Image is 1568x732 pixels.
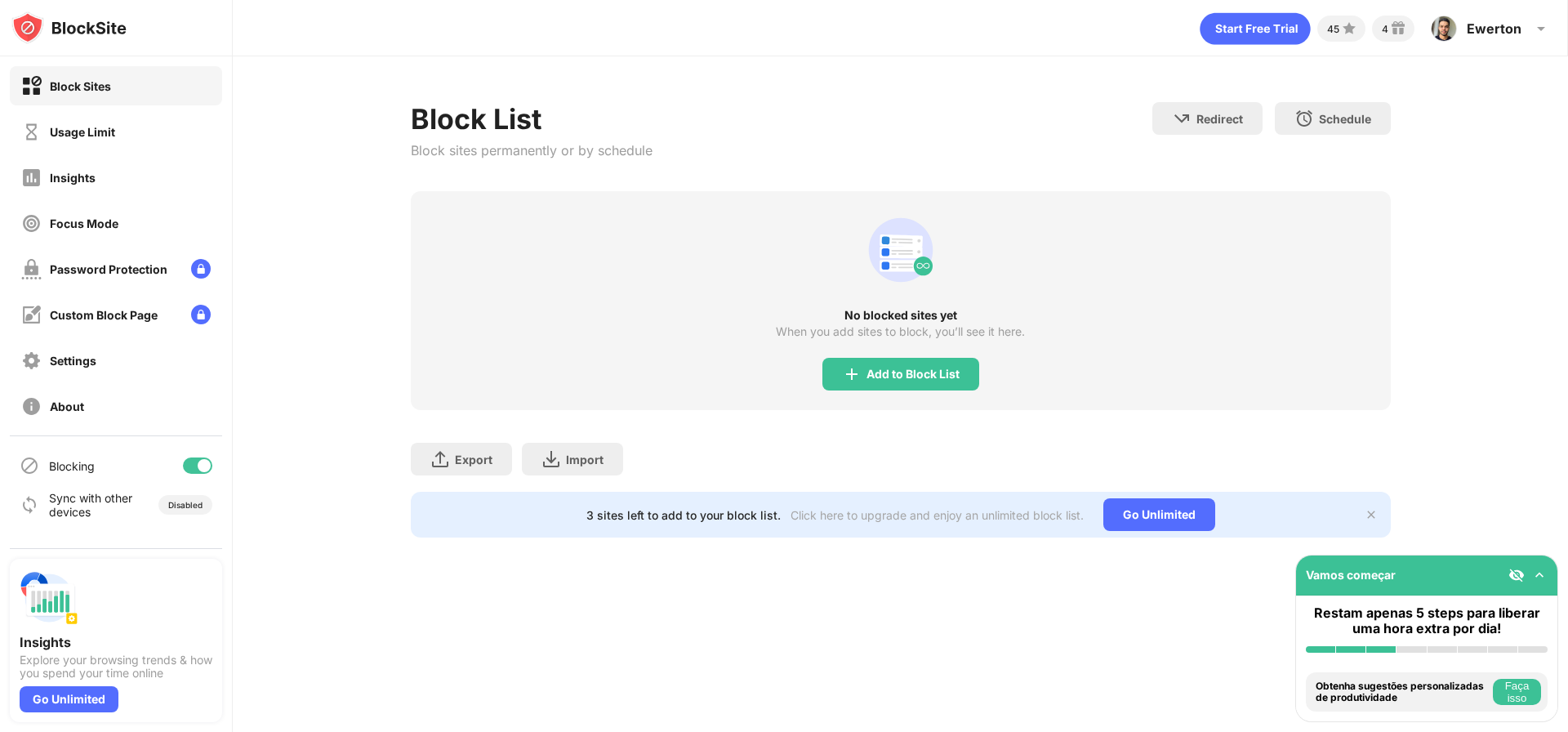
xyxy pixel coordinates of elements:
[21,259,42,279] img: password-protection-off.svg
[1306,568,1396,582] div: Vamos começar
[1493,679,1541,705] button: Faça isso
[1319,112,1371,126] div: Schedule
[586,508,781,522] div: 3 sites left to add to your block list.
[50,308,158,322] div: Custom Block Page
[566,453,604,466] div: Import
[49,459,95,473] div: Blocking
[455,453,492,466] div: Export
[21,76,42,96] img: block-on.svg
[50,79,111,93] div: Block Sites
[411,102,653,136] div: Block List
[862,211,940,289] div: animation
[49,491,133,519] div: Sync with other devices
[1467,20,1521,37] div: Ewerton
[411,142,653,158] div: Block sites permanently or by schedule
[21,305,42,325] img: customize-block-page-off.svg
[1365,508,1378,521] img: x-button.svg
[21,122,42,142] img: time-usage-off.svg
[191,259,211,279] img: lock-menu.svg
[776,325,1025,338] div: When you add sites to block, you’ll see it here.
[50,354,96,368] div: Settings
[1388,19,1408,38] img: reward-small.svg
[191,305,211,324] img: lock-menu.svg
[791,508,1084,522] div: Click here to upgrade and enjoy an unlimited block list.
[20,686,118,712] div: Go Unlimited
[1306,605,1548,636] div: Restam apenas 5 steps para liberar uma hora extra por dia!
[50,262,167,276] div: Password Protection
[21,350,42,371] img: settings-off.svg
[11,11,127,44] img: logo-blocksite.svg
[168,500,203,510] div: Disabled
[21,396,42,417] img: about-off.svg
[50,216,118,230] div: Focus Mode
[20,569,78,627] img: push-insights.svg
[50,399,84,413] div: About
[21,213,42,234] img: focus-off.svg
[1327,23,1339,35] div: 45
[866,368,960,381] div: Add to Block List
[1103,498,1215,531] div: Go Unlimited
[1531,567,1548,583] img: omni-setup-toggle.svg
[1382,23,1388,35] div: 4
[1508,567,1525,583] img: eye-not-visible.svg
[411,309,1391,322] div: No blocked sites yet
[1196,112,1243,126] div: Redirect
[20,456,39,475] img: blocking-icon.svg
[1339,19,1359,38] img: points-small.svg
[1431,16,1457,42] img: ACg8ocKIGgpBDIylHc39nL2cx-Wj_jkkxVsb9fruiQ2itf08HxRMAQNE=s96-c
[20,634,212,650] div: Insights
[21,167,42,188] img: insights-off.svg
[1200,12,1311,45] div: animation
[20,495,39,515] img: sync-icon.svg
[50,171,96,185] div: Insights
[50,125,115,139] div: Usage Limit
[20,654,212,680] div: Explore your browsing trends & how you spend your time online
[1316,681,1489,704] div: Obtenha sugestões personalizadas de produtividade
